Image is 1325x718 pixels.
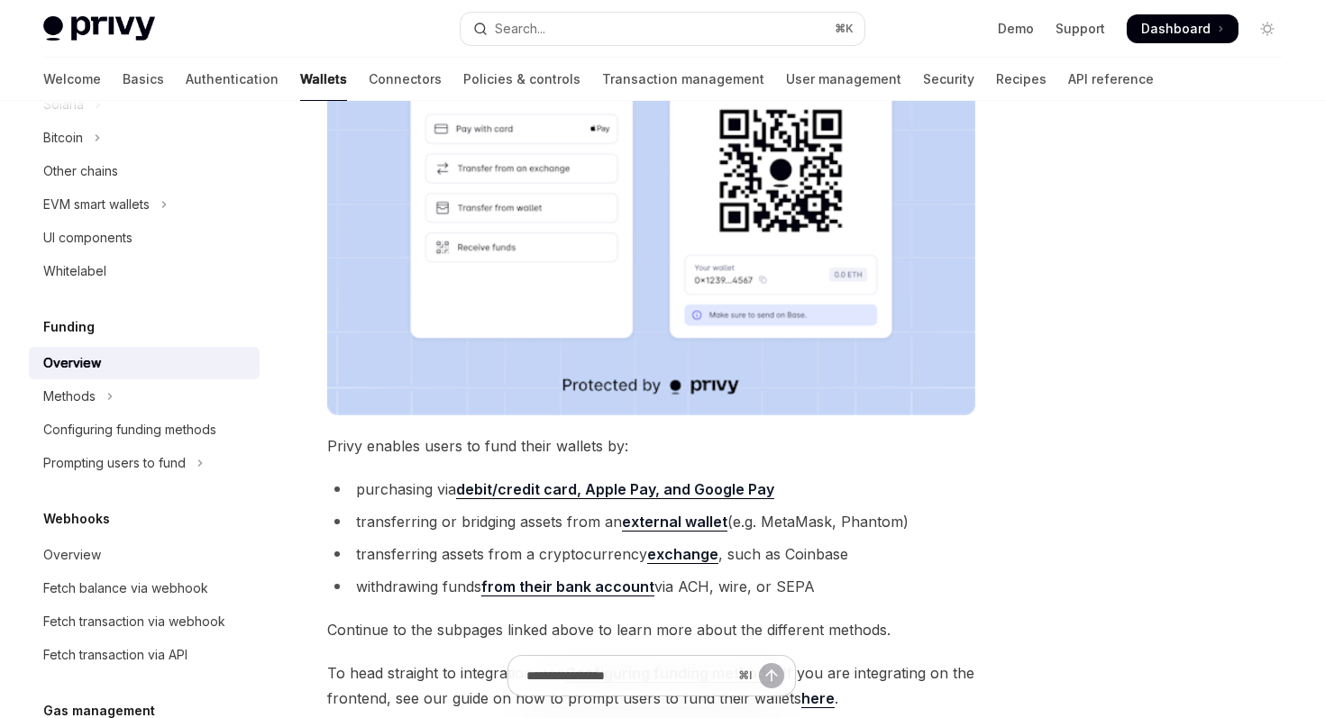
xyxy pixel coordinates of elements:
a: Overview [29,347,260,379]
a: exchange [647,545,718,564]
a: Connectors [369,58,442,101]
span: Continue to the subpages linked above to learn more about the different methods. [327,617,975,642]
button: Toggle Methods section [29,380,260,413]
li: transferring or bridging assets from an (e.g. MetaMask, Phantom) [327,509,975,534]
a: Other chains [29,155,260,187]
a: Basics [123,58,164,101]
div: Configuring funding methods [43,419,216,441]
a: Wallets [300,58,347,101]
span: ⌘ K [835,22,854,36]
input: Ask a question... [526,656,731,695]
a: Dashboard [1127,14,1238,43]
button: Toggle EVM smart wallets section [29,188,260,221]
a: Welcome [43,58,101,101]
div: UI components [43,227,132,249]
a: Recipes [996,58,1046,101]
h5: Webhooks [43,508,110,530]
a: Configuring funding methods [29,414,260,446]
a: Policies & controls [463,58,580,101]
div: Whitelabel [43,260,106,282]
div: Prompting users to fund [43,452,186,474]
div: Other chains [43,160,118,182]
a: Fetch transaction via API [29,639,260,671]
li: withdrawing funds via ACH, wire, or SEPA [327,574,975,599]
button: Toggle dark mode [1253,14,1282,43]
div: Methods [43,386,96,407]
a: Authentication [186,58,279,101]
div: Overview [43,352,101,374]
div: Bitcoin [43,127,83,149]
span: Dashboard [1141,20,1211,38]
li: purchasing via [327,477,975,502]
div: Fetch balance via webhook [43,577,208,599]
button: Toggle Bitcoin section [29,122,260,154]
strong: exchange [647,545,718,563]
div: Fetch transaction via webhook [43,611,225,632]
div: Search... [495,18,545,40]
a: Security [923,58,974,101]
strong: external wallet [622,513,727,531]
a: Whitelabel [29,255,260,287]
strong: debit/credit card, Apple Pay, and Google Pay [456,480,774,498]
div: Overview [43,544,101,566]
button: Send message [759,663,784,688]
a: Fetch transaction via webhook [29,605,260,638]
span: Privy enables users to fund their wallets by: [327,433,975,459]
a: UI components [29,222,260,254]
a: external wallet [622,513,727,532]
div: Fetch transaction via API [43,644,187,666]
img: light logo [43,16,155,41]
button: Open search [461,13,864,45]
a: API reference [1068,58,1154,101]
a: Transaction management [602,58,764,101]
a: Fetch balance via webhook [29,572,260,604]
a: Demo [998,20,1034,38]
a: User management [786,58,901,101]
button: Toggle Prompting users to fund section [29,447,260,479]
a: Overview [29,539,260,571]
a: from their bank account [481,577,654,596]
a: debit/credit card, Apple Pay, and Google Pay [456,480,774,499]
li: transferring assets from a cryptocurrency , such as Coinbase [327,541,975,567]
a: Support [1055,20,1105,38]
h5: Funding [43,316,95,338]
div: EVM smart wallets [43,194,150,215]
